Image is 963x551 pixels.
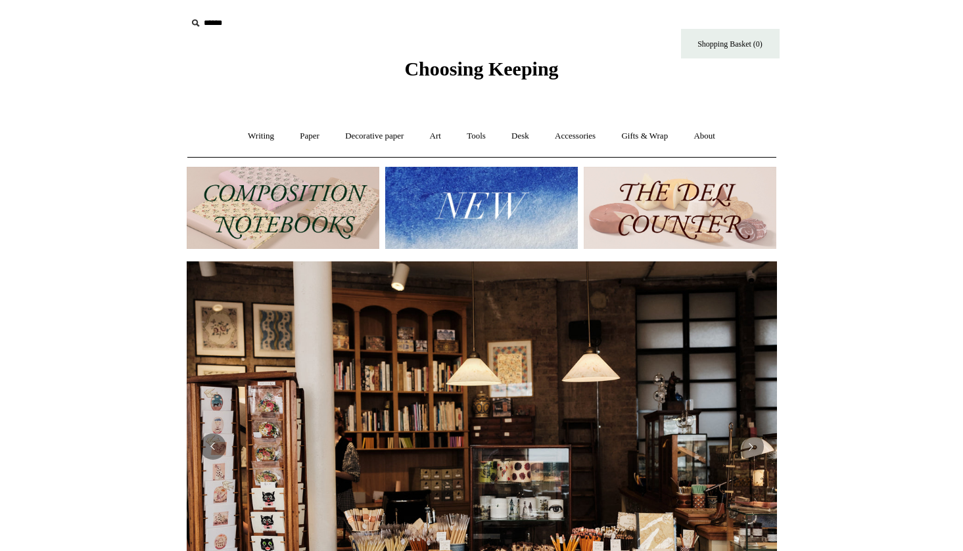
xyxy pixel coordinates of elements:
[404,58,558,79] span: Choosing Keeping
[455,119,498,154] a: Tools
[584,167,776,249] img: The Deli Counter
[333,119,415,154] a: Decorative paper
[236,119,286,154] a: Writing
[681,29,780,58] a: Shopping Basket (0)
[500,119,541,154] a: Desk
[187,167,379,249] img: 202302 Composition ledgers.jpg__PID:69722ee6-fa44-49dd-a067-31375e5d54ec
[543,119,607,154] a: Accessories
[288,119,331,154] a: Paper
[738,433,764,460] button: Next
[418,119,453,154] a: Art
[609,119,680,154] a: Gifts & Wrap
[682,119,727,154] a: About
[404,68,558,77] a: Choosing Keeping
[200,433,226,460] button: Previous
[385,167,578,249] img: New.jpg__PID:f73bdf93-380a-4a35-bcfe-7823039498e1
